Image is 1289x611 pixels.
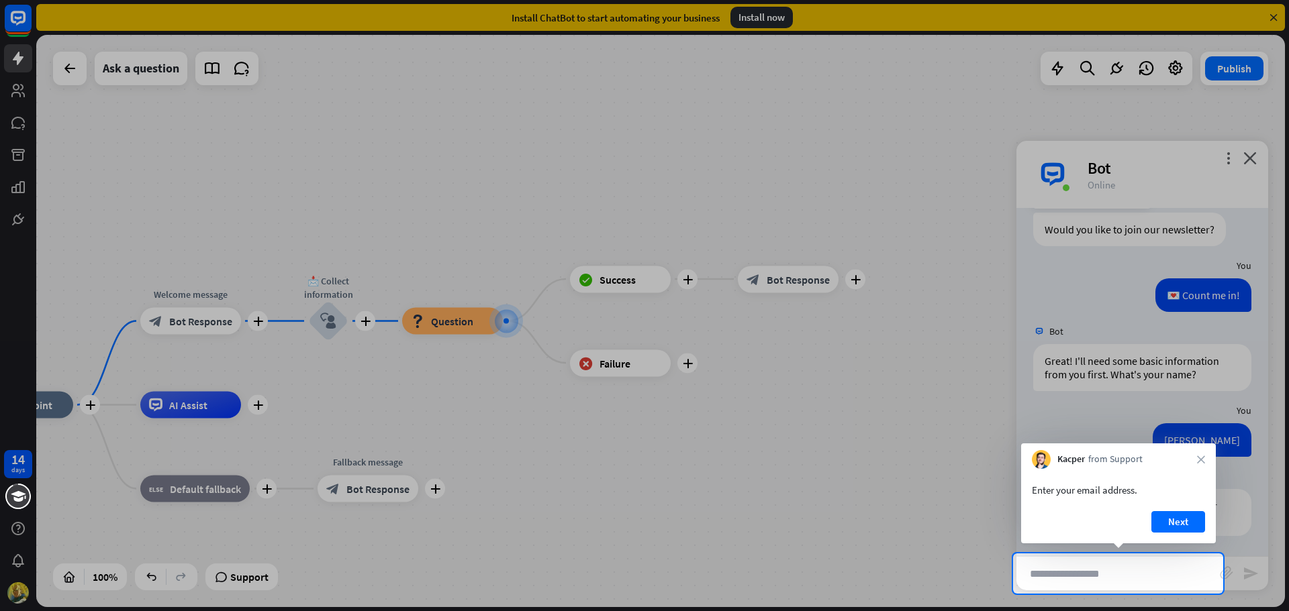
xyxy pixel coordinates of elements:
i: block_attachment [1220,566,1233,579]
span: Kacper [1057,453,1085,466]
button: Open LiveChat chat widget [11,5,51,46]
i: close [1197,455,1205,463]
div: Enter your email address. [1032,482,1205,498]
button: Next [1151,511,1205,533]
span: from Support [1088,453,1143,466]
